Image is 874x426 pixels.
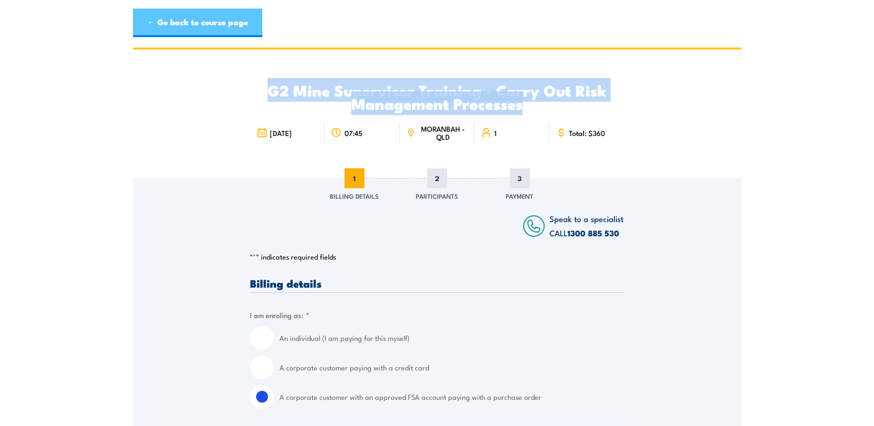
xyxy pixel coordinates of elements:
[416,191,458,201] span: Participants
[510,168,530,188] span: 3
[427,168,447,188] span: 2
[569,129,605,137] span: Total: $360
[279,326,624,350] label: An individual (I am paying for this myself)
[279,356,624,379] label: A corporate customer paying with a credit card
[330,191,379,201] span: Billing Details
[494,129,497,137] span: 1
[250,252,624,261] p: " " indicates required fields
[250,310,309,320] legend: I am enroling as:
[568,227,620,239] a: 1300 885 530
[279,385,624,409] label: A corporate customer with an approved FSA account paying with a purchase order
[133,9,262,37] a: ← Go back to course page
[506,191,534,201] span: Payment
[345,168,365,188] span: 1
[418,125,468,141] span: MORANBAH - QLD
[250,278,624,289] h3: Billing details
[250,83,624,110] h2: G2 Mine Supervisor Training - Carry Out Risk Management Processes
[345,129,363,137] span: 07:45
[270,129,292,137] span: [DATE]
[550,213,624,239] span: Speak to a specialist CALL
